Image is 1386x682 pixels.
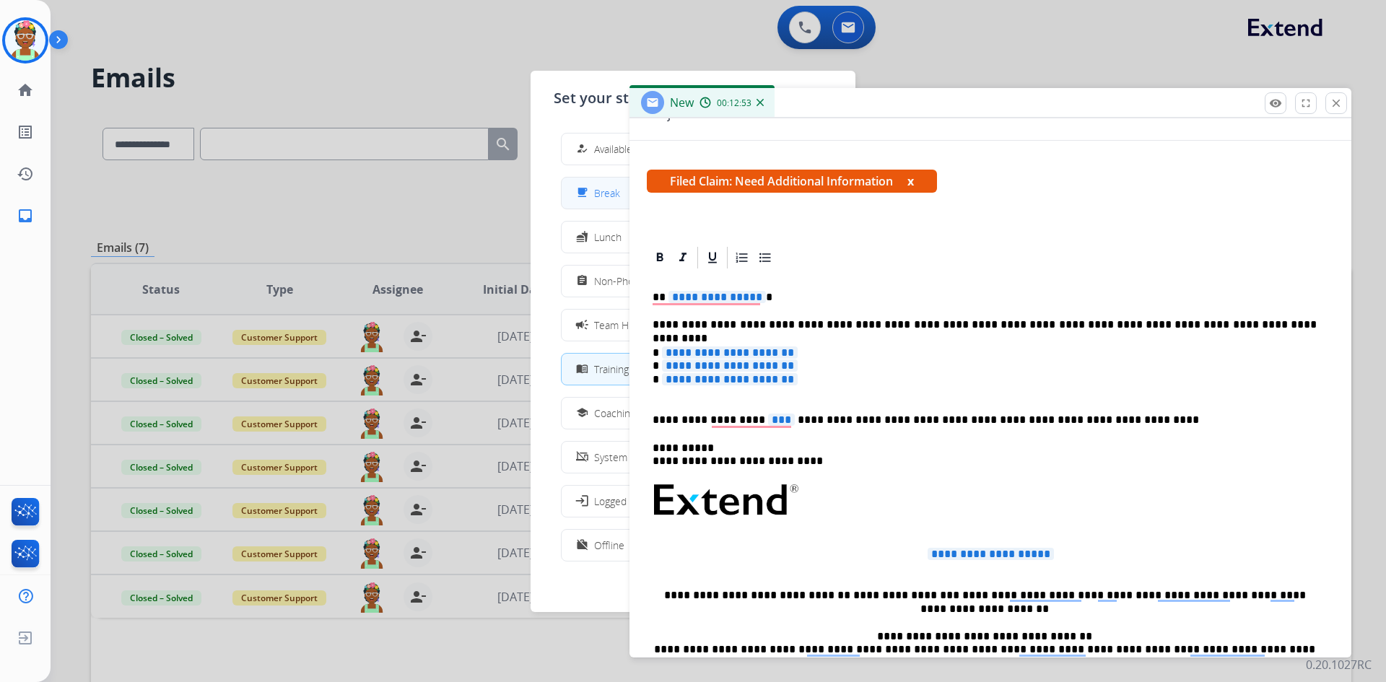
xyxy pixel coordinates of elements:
mat-icon: inbox [17,207,34,224]
span: System Issue [594,450,655,465]
mat-icon: login [575,494,589,508]
button: Available [562,134,824,165]
mat-icon: campaign [575,318,589,332]
mat-icon: list_alt [17,123,34,141]
span: Lunch [594,229,622,245]
span: Available [594,141,632,157]
mat-icon: fastfood [576,231,588,243]
span: Filed Claim: Need Additional Information [647,170,937,193]
mat-icon: fullscreen [1299,97,1312,110]
mat-icon: history [17,165,34,183]
span: Offline [594,538,624,553]
button: Coaching [562,398,824,429]
button: System Issue [562,442,824,473]
span: Coaching [594,406,635,421]
button: Training [562,354,824,385]
p: 0.20.1027RC [1306,656,1372,673]
span: Break [594,185,620,201]
span: Logged In [594,494,638,509]
mat-icon: assignment [576,275,588,287]
button: Team Huddle [562,310,824,341]
div: Italic [672,247,694,268]
mat-icon: school [576,407,588,419]
button: Break [562,178,824,209]
mat-icon: remove_red_eye [1269,97,1282,110]
button: Logged In [562,486,824,517]
span: New [670,95,694,110]
span: Team Huddle [594,318,654,333]
button: x [907,172,914,190]
span: Training [594,362,629,377]
mat-icon: home [17,82,34,99]
mat-icon: free_breakfast [576,187,588,199]
button: Offline [562,530,824,561]
mat-icon: phonelink_off [576,451,588,463]
span: 00:12:53 [717,97,751,109]
button: Lunch [562,222,824,253]
div: Bullet List [754,247,776,268]
mat-icon: menu_book [576,363,588,375]
span: Non-Phone Queue [594,274,679,289]
mat-icon: how_to_reg [576,143,588,155]
div: Underline [702,247,723,268]
mat-icon: close [1330,97,1343,110]
span: Set your status [554,88,660,108]
mat-icon: work_off [576,539,588,551]
button: Non-Phone Queue [562,266,824,297]
div: Bold [649,247,671,268]
img: avatar [5,20,45,61]
div: Ordered List [731,247,753,268]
